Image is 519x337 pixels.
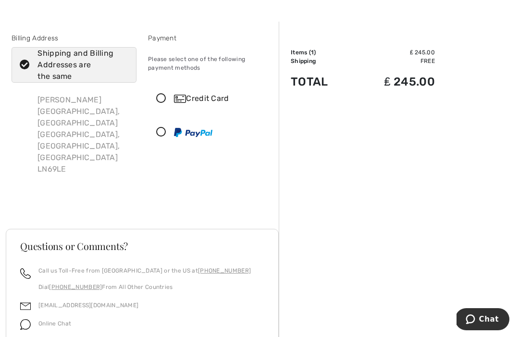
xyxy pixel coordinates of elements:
[20,319,31,330] img: chat
[311,49,314,56] span: 1
[38,283,251,291] p: Dial From All Other Countries
[37,48,122,82] div: Shipping and Billing Addresses are the same
[174,93,266,104] div: Credit Card
[291,65,352,98] td: Total
[20,268,31,279] img: call
[198,267,251,274] a: [PHONE_NUMBER]
[12,33,136,43] div: Billing Address
[291,48,352,57] td: Items ( )
[174,95,186,103] img: Credit Card
[20,301,31,312] img: email
[38,302,138,309] a: [EMAIL_ADDRESS][DOMAIN_NAME]
[174,128,212,137] img: PayPal
[457,308,509,332] iframe: Opens a widget where you can chat to one of our agents
[352,65,435,98] td: ₤ 245.00
[352,57,435,65] td: Free
[49,284,102,290] a: [PHONE_NUMBER]
[38,266,251,275] p: Call us Toll-Free from [GEOGRAPHIC_DATA] or the US at
[30,87,136,183] div: [PERSON_NAME] [GEOGRAPHIC_DATA], [GEOGRAPHIC_DATA] [GEOGRAPHIC_DATA], [GEOGRAPHIC_DATA], [GEOGRAP...
[20,241,264,251] h3: Questions or Comments?
[291,57,352,65] td: Shipping
[148,47,273,80] div: Please select one of the following payment methods
[352,48,435,57] td: ₤ 245.00
[38,320,71,327] span: Online Chat
[148,33,273,43] div: Payment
